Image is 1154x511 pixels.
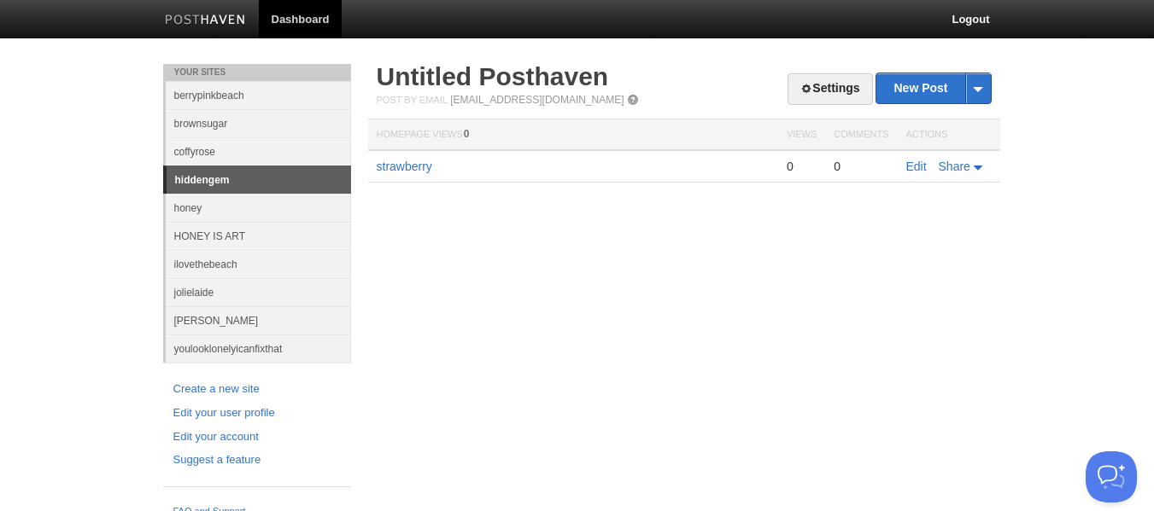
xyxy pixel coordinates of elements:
[173,428,341,446] a: Edit your account
[166,306,351,334] a: [PERSON_NAME]
[166,137,351,165] a: coffyrose
[825,119,897,151] th: Comments
[898,119,1000,151] th: Actions
[778,119,825,151] th: Views
[166,334,351,363] a: youlooklonelyicanfixthat
[165,15,246,27] img: Posthaven-bar
[166,278,351,306] a: jolielaide
[167,166,351,194] a: hiddengem
[464,128,470,140] span: 0
[173,404,341,422] a: Edit your user profile
[166,109,351,137] a: brownsugar
[1086,451,1137,502] iframe: Help Scout Beacon - Open
[377,160,432,173] a: strawberry
[939,160,970,173] span: Share
[173,451,341,469] a: Suggest a feature
[377,62,609,90] a: Untitled Posthaven
[163,64,351,81] li: Your Sites
[166,81,351,109] a: berrypinkbeach
[450,94,624,106] a: [EMAIL_ADDRESS][DOMAIN_NAME]
[166,222,351,250] a: HONEY IS ART
[166,250,351,278] a: ilovethebeach
[787,159,817,174] div: 0
[173,380,341,398] a: Create a new site
[788,73,872,105] a: Settings
[906,160,927,173] a: Edit
[876,73,990,103] a: New Post
[368,119,778,151] th: Homepage Views
[834,159,888,174] div: 0
[377,95,448,105] span: Post by Email
[166,194,351,222] a: honey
